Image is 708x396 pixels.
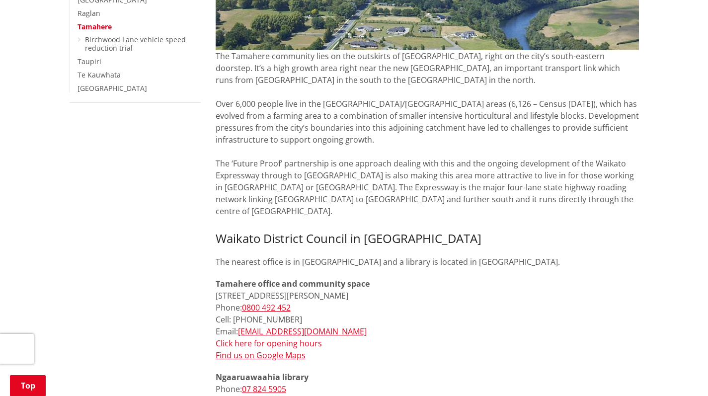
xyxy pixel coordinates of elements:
[216,50,639,217] div: The Tamahere community lies on the outskirts of [GEOGRAPHIC_DATA], right on the city’s south-east...
[238,326,367,337] a: [EMAIL_ADDRESS][DOMAIN_NAME]
[242,302,291,313] a: 0800 492 452
[78,70,121,79] a: Te Kauwhata
[216,217,639,246] h3: Waikato District Council in [GEOGRAPHIC_DATA]
[78,8,100,18] a: Raglan
[78,57,101,66] a: Taupiri
[85,35,186,53] a: Birchwood Lane vehicle speed reduction trial
[10,375,46,396] a: Top
[216,338,322,349] a: Click here for opening hours
[216,278,639,361] p: [STREET_ADDRESS][PERSON_NAME] Phone: Cell: [PHONE_NUMBER] Email:
[78,83,147,93] a: [GEOGRAPHIC_DATA]
[216,372,309,383] strong: Ngaaruawaahia library
[216,350,306,361] a: Find us on Google Maps
[216,278,370,289] strong: Tamahere office and community space
[242,384,286,395] a: 07 824 5905
[216,256,639,268] p: The nearest office is in [GEOGRAPHIC_DATA] and a library is located in [GEOGRAPHIC_DATA].
[78,22,112,31] a: Tamahere
[662,354,698,390] iframe: Messenger Launcher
